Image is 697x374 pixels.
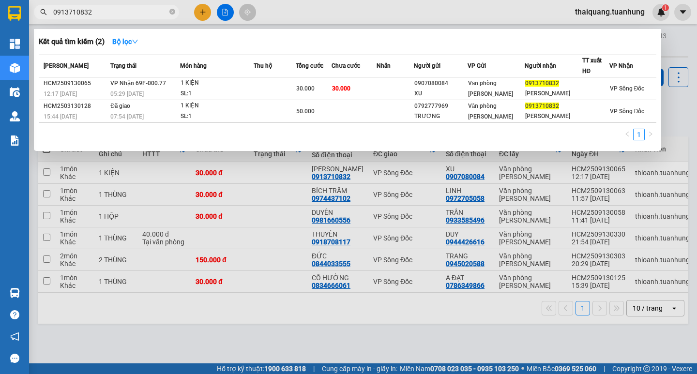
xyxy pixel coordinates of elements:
[112,38,138,45] strong: Bộ lọc
[525,62,556,69] span: Người nhận
[110,80,166,87] span: VP Nhận 69F-000.77
[53,7,167,17] input: Tìm tên, số ĐT hoặc mã đơn
[40,9,47,15] span: search
[414,62,440,69] span: Người gửi
[296,85,315,92] span: 30.000
[10,354,19,363] span: message
[10,39,20,49] img: dashboard-icon
[10,288,20,298] img: warehouse-icon
[44,101,107,111] div: HCM2503130128
[525,103,559,109] span: 0913710832
[110,62,136,69] span: Trạng thái
[254,62,272,69] span: Thu hộ
[525,80,559,87] span: 0913710832
[414,111,467,121] div: TRƯƠNG
[39,37,105,47] h3: Kết quả tìm kiếm ( 2 )
[110,90,144,97] span: 05:29 [DATE]
[610,85,645,92] span: VP Sông Đốc
[110,113,144,120] span: 07:54 [DATE]
[468,80,513,97] span: Văn phòng [PERSON_NAME]
[44,113,77,120] span: 15:44 [DATE]
[8,6,21,21] img: logo-vxr
[181,111,253,122] div: SL: 1
[110,103,130,109] span: Đã giao
[169,8,175,17] span: close-circle
[10,135,20,146] img: solution-icon
[582,57,602,75] span: TT xuất HĐ
[414,101,467,111] div: 0792777969
[609,62,633,69] span: VP Nhận
[10,63,20,73] img: warehouse-icon
[132,38,138,45] span: down
[181,101,253,111] div: 1 KIỆN
[624,131,630,137] span: left
[169,9,175,15] span: close-circle
[525,111,581,121] div: [PERSON_NAME]
[621,129,633,140] li: Previous Page
[296,108,315,115] span: 50.000
[296,62,323,69] span: Tổng cước
[10,87,20,97] img: warehouse-icon
[181,89,253,99] div: SL: 1
[44,62,89,69] span: [PERSON_NAME]
[414,89,467,99] div: XU
[648,131,653,137] span: right
[645,129,656,140] li: Next Page
[44,90,77,97] span: 12:17 [DATE]
[621,129,633,140] button: left
[44,78,107,89] div: HCM2509130065
[645,129,656,140] button: right
[468,62,486,69] span: VP Gửi
[10,332,19,341] span: notification
[10,111,20,121] img: warehouse-icon
[634,129,644,140] a: 1
[181,78,253,89] div: 1 KIỆN
[332,62,360,69] span: Chưa cước
[525,89,581,99] div: [PERSON_NAME]
[332,85,350,92] span: 30.000
[105,34,146,49] button: Bộ lọcdown
[414,78,467,89] div: 0907080084
[610,108,645,115] span: VP Sông Đốc
[468,103,513,120] span: Văn phòng [PERSON_NAME]
[10,310,19,319] span: question-circle
[180,62,207,69] span: Món hàng
[377,62,391,69] span: Nhãn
